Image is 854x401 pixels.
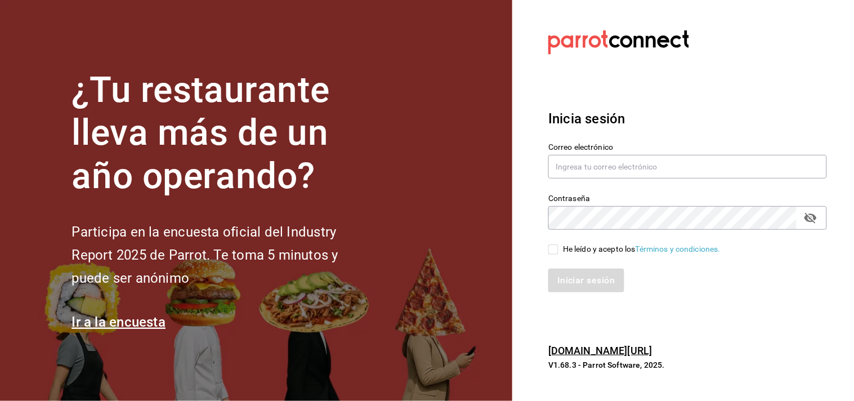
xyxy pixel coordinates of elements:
a: Ir a la encuesta [71,314,166,330]
input: Ingresa tu correo electrónico [548,155,827,179]
a: [DOMAIN_NAME][URL] [548,345,652,357]
button: passwordField [801,208,820,228]
h2: Participa en la encuesta oficial del Industry Report 2025 de Parrot. Te toma 5 minutos y puede se... [71,221,375,289]
h3: Inicia sesión [548,109,827,129]
label: Correo electrónico [548,143,827,151]
div: He leído y acepto los [563,243,721,255]
label: Contraseña [548,194,827,202]
p: V1.68.3 - Parrot Software, 2025. [548,359,827,371]
a: Términos y condiciones. [636,244,721,253]
h1: ¿Tu restaurante lleva más de un año operando? [71,69,375,198]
